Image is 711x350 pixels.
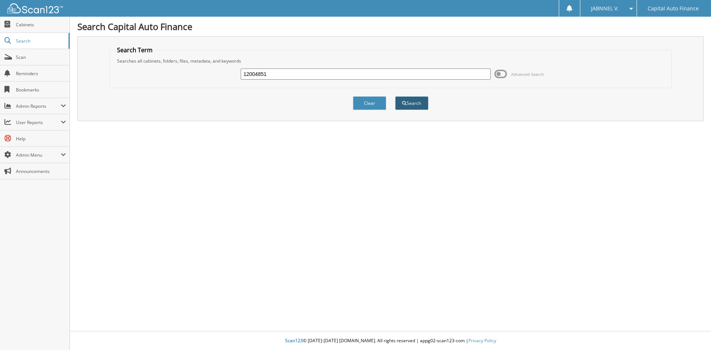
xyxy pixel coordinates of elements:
span: Admin Reports [16,103,61,109]
span: Scan [16,54,66,60]
span: Bookmarks [16,87,66,93]
span: Cabinets [16,21,66,28]
div: © [DATE]-[DATE] [DOMAIN_NAME]. All rights reserved | appg02-scan123-com | [70,332,711,350]
span: Reminders [16,70,66,77]
span: Admin Menu [16,152,61,158]
a: Privacy Policy [468,337,496,344]
span: Announcements [16,168,66,174]
span: Capital Auto Finance [648,6,699,11]
span: Search [16,38,65,44]
img: scan123-logo-white.svg [7,3,63,13]
span: Advanced Search [511,71,544,77]
button: Search [395,96,428,110]
span: User Reports [16,119,61,126]
span: Scan123 [285,337,303,344]
div: Searches all cabinets, folders, files, metadata, and keywords [113,58,668,64]
h1: Search Capital Auto Finance [77,20,704,33]
span: JABNNEL V. [591,6,619,11]
span: Help [16,136,66,142]
iframe: Chat Widget [674,314,711,350]
button: Clear [353,96,386,110]
legend: Search Term [113,46,156,54]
